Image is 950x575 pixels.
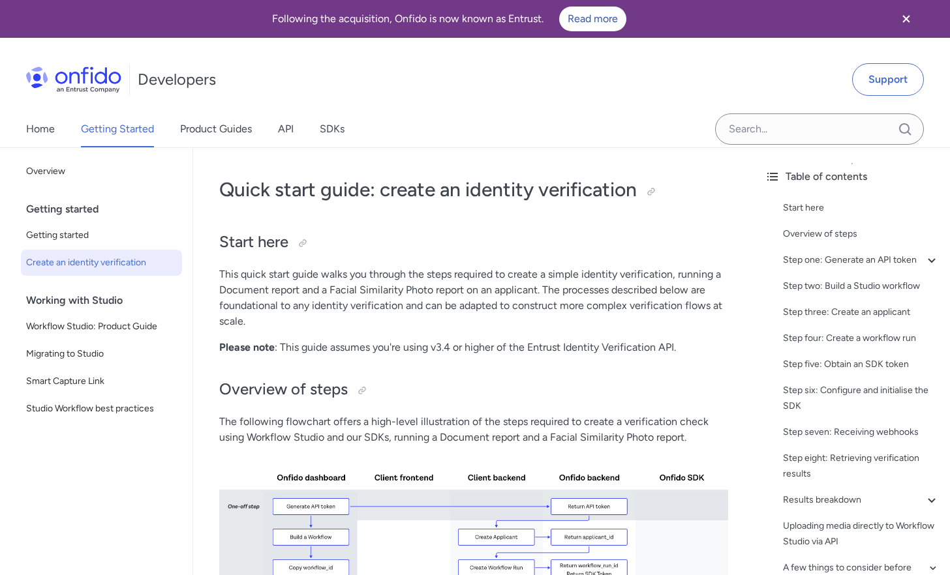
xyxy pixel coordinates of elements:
a: Results breakdown [783,492,940,508]
a: Step eight: Retrieving verification results [783,450,940,482]
span: Create an identity verification [26,255,177,271]
p: : This guide assumes you're using v3.4 or higher of the Entrust Identity Verification API. [219,340,728,355]
span: Migrating to Studio [26,346,177,362]
a: API [278,111,294,147]
a: Product Guides [180,111,252,147]
a: Workflow Studio: Product Guide [21,314,182,340]
a: Step four: Create a workflow run [783,331,940,346]
a: Overview [21,158,182,184]
div: Getting started [26,196,187,222]
a: Step seven: Receiving webhooks [783,424,940,440]
span: Overview [26,164,177,179]
div: Table of contents [765,169,940,184]
button: Close banner [882,3,930,35]
a: Support [852,63,924,96]
div: Following the acquisition, Onfido is now known as Entrust. [16,7,882,31]
a: Read more [559,7,626,31]
a: Step five: Obtain an SDK token [783,357,940,372]
a: Overview of steps [783,226,940,242]
p: The following flowchart offers a high-level illustration of the steps required to create a verifi... [219,414,728,445]
img: Onfido Logo [26,66,121,93]
a: Step six: Configure and initialise the SDK [783,383,940,414]
svg: Close banner [898,11,914,27]
a: Step three: Create an applicant [783,304,940,320]
span: Smart Capture Link [26,374,177,389]
a: Step two: Build a Studio workflow [783,278,940,294]
h2: Start here [219,231,728,254]
a: Home [26,111,55,147]
a: Uploading media directly to Workflow Studio via API [783,518,940,550]
a: Start here [783,200,940,216]
h1: Developers [138,69,216,90]
a: Migrating to Studio [21,341,182,367]
span: Studio Workflow best practices [26,401,177,417]
input: Onfido search input field [715,113,924,145]
h2: Overview of steps [219,379,728,401]
a: SDKs [320,111,345,147]
a: Step one: Generate an API token [783,252,940,268]
a: Smart Capture Link [21,368,182,394]
div: Working with Studio [26,287,187,314]
a: Create an identity verification [21,250,182,276]
a: Getting Started [81,111,154,147]
span: Workflow Studio: Product Guide [26,319,177,334]
a: Studio Workflow best practices [21,396,182,422]
p: This quick start guide walks you through the steps required to create a simple identity verificat... [219,267,728,329]
strong: Please note [219,341,275,353]
h1: Quick start guide: create an identity verification [219,177,728,203]
span: Getting started [26,228,177,243]
a: Getting started [21,222,182,248]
